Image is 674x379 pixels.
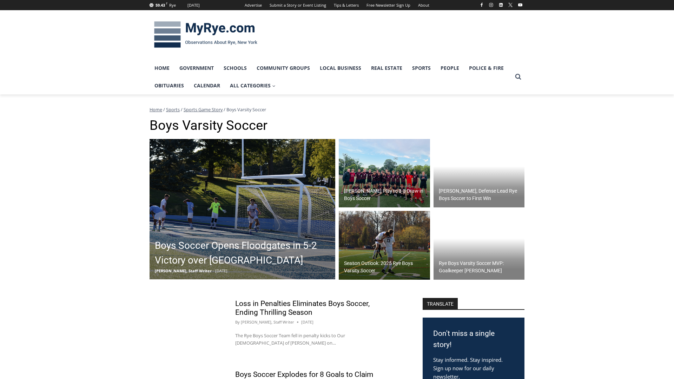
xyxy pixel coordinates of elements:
[150,59,174,77] a: Home
[497,1,505,9] a: Linkedin
[434,211,525,280] a: Rye Boys Varsity Soccer MVP: Goalkeeper [PERSON_NAME]
[344,260,428,274] h2: Season Outlook: 2025 Rye Boys Varsity Soccer
[407,59,436,77] a: Sports
[219,59,252,77] a: Schools
[169,2,176,8] div: Rye
[434,139,525,208] a: [PERSON_NAME], Defense Lead Rye Boys Soccer to First Win
[166,106,180,113] a: Sports
[235,332,391,347] p: The Rye Boys Soccer Team fell in penalty kicks to Our [DEMOGRAPHIC_DATA] of [PERSON_NAME] on…
[174,59,219,77] a: Government
[150,106,162,113] a: Home
[477,1,486,9] a: Facebook
[150,106,524,113] nav: Breadcrumbs
[150,16,262,53] img: MyRye.com
[163,106,165,113] span: /
[339,139,430,208] a: [PERSON_NAME] Play to 3-3 Draw in Boys Soccer
[344,187,428,202] h2: [PERSON_NAME] Play to 3-3 Draw in Boys Soccer
[156,2,165,8] span: 59.43
[155,238,333,268] h2: Boys Soccer Opens Floodgates in 5-2 Victory over [GEOGRAPHIC_DATA]
[184,106,223,113] a: Sports Game Story
[366,59,407,77] a: Real Estate
[241,319,294,325] a: [PERSON_NAME], Staff Writer
[434,139,525,208] img: (PHOTO: Rye Boys Soccer's Lex Cox (#23) dribbling againt Tappan Zee on Thursday, September 4. Cre...
[225,77,280,94] a: All Categories
[226,106,266,113] span: Boys Varsity Soccer
[339,211,430,280] a: Season Outlook: 2025 Rye Boys Varsity Soccer
[150,59,512,95] nav: Primary Navigation
[213,268,214,273] span: -
[439,187,523,202] h2: [PERSON_NAME], Defense Lead Rye Boys Soccer to First Win
[433,328,514,350] h3: Don't miss a single story!
[516,1,524,9] a: YouTube
[150,118,524,134] h1: Boys Varsity Soccer
[434,211,525,280] img: (PHOTO: Rye Boys Varsity Soccer Head Coach Jared Small has named senior goalkeeper Aydan Breen as...
[436,59,464,77] a: People
[215,268,227,273] span: [DATE]
[339,211,430,280] img: (PHOTO: Alex van der Voort and Lex Cox of Rye Boys Varsity Soccer on Thursday, October 31, 2024 f...
[506,1,515,9] a: X
[487,1,495,9] a: Instagram
[464,59,509,77] a: Police & Fire
[512,71,524,83] button: View Search Form
[235,299,370,317] a: Loss in Penalties Eliminates Boys Soccer, Ending Thrilling Season
[150,297,222,346] img: (PHOTO: Rye Boys Varsity Soccer on Thursday, October 31, 2024 facing Byram Hills. Credit: Alvar L...
[301,319,313,325] time: [DATE]
[315,59,366,77] a: Local Business
[252,59,315,77] a: Community Groups
[150,139,335,279] a: Boys Soccer Opens Floodgates in 5-2 Victory over [GEOGRAPHIC_DATA] [PERSON_NAME], Staff Writer - ...
[181,106,183,113] span: /
[235,319,240,325] span: By
[189,77,225,94] a: Calendar
[187,2,200,8] div: [DATE]
[230,82,276,89] span: All Categories
[439,260,523,274] h2: Rye Boys Varsity Soccer MVP: Goalkeeper [PERSON_NAME]
[150,77,189,94] a: Obituaries
[166,1,167,5] span: F
[155,268,212,273] span: [PERSON_NAME], Staff Writer
[423,298,458,309] strong: TRANSLATE
[150,139,335,279] img: (PHOTO: Rye Boys Soccer's Connor Dehmer (#25) scored the game-winning goal to help the Garnets de...
[339,139,430,208] img: (PHOTO: The 2025 Rye Boys Varsity Soccer team. Contributed.)
[224,106,225,113] span: /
